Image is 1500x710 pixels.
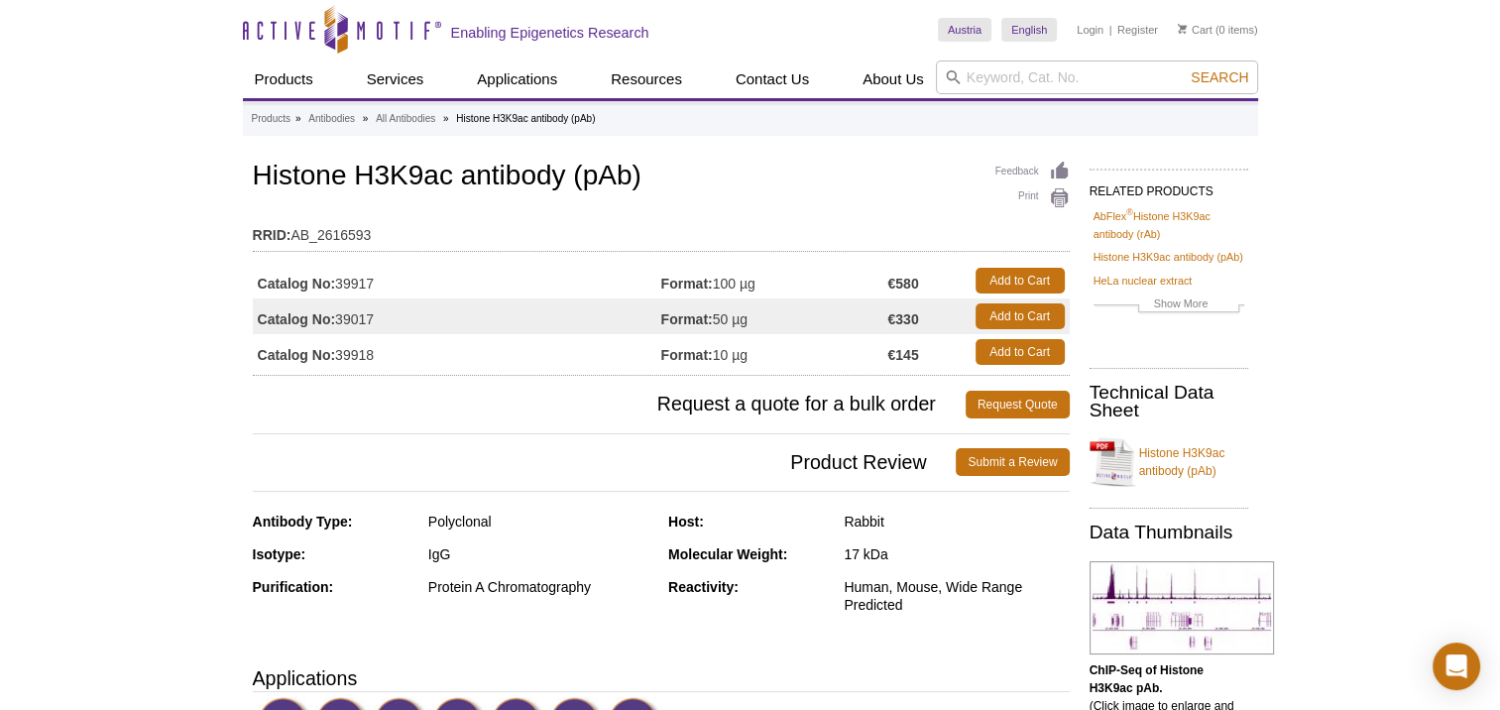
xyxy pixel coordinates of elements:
div: IgG [428,545,653,563]
div: 17 kDa [844,545,1069,563]
li: » [443,113,449,124]
td: 39017 [253,298,661,334]
td: 50 µg [661,298,888,334]
a: Services [355,60,436,98]
strong: Host: [668,514,704,530]
h1: Histone H3K9ac antibody (pAb) [253,161,1070,194]
td: 100 µg [661,263,888,298]
a: Add to Cart [976,339,1065,365]
h2: Data Thumbnails [1090,524,1248,541]
strong: Catalog No: [258,346,336,364]
strong: Format: [661,346,713,364]
strong: Purification: [253,579,334,595]
a: Show More [1094,295,1244,317]
strong: Catalog No: [258,275,336,293]
a: Antibodies [308,110,355,128]
a: Register [1117,23,1158,37]
td: 10 µg [661,334,888,370]
a: Submit a Review [956,448,1069,476]
td: AB_2616593 [253,214,1070,246]
strong: Molecular Weight: [668,546,787,562]
a: Products [252,110,290,128]
a: Resources [599,60,694,98]
a: AbFlex®Histone H3K9ac antibody (rAb) [1094,207,1244,243]
strong: €145 [887,346,918,364]
a: HeLa nuclear extract [1094,272,1193,290]
a: Add to Cart [976,268,1065,294]
span: Request a quote for a bulk order [253,391,966,418]
b: ChIP-Seq of Histone H3K9ac pAb. [1090,663,1204,695]
div: Human, Mouse, Wide Range Predicted [844,578,1069,614]
strong: Catalog No: [258,310,336,328]
a: Print [995,187,1070,209]
strong: Format: [661,275,713,293]
td: 39917 [253,263,661,298]
strong: RRID: [253,226,291,244]
strong: €330 [887,310,918,328]
div: Rabbit [844,513,1069,531]
a: About Us [851,60,936,98]
li: (0 items) [1178,18,1258,42]
li: » [363,113,369,124]
h2: Technical Data Sheet [1090,384,1248,419]
a: Applications [465,60,569,98]
strong: Format: [661,310,713,328]
h2: RELATED PRODUCTS [1090,169,1248,204]
div: Polyclonal [428,513,653,531]
a: Request Quote [966,391,1070,418]
a: Feedback [995,161,1070,182]
strong: Antibody Type: [253,514,353,530]
a: Histone H3K9ac antibody (pAb) [1094,248,1243,266]
li: Histone H3K9ac antibody (pAb) [456,113,595,124]
li: » [295,113,301,124]
strong: Reactivity: [668,579,739,595]
a: All Antibodies [376,110,435,128]
img: Histone H3K9ac antibody (pAb) tested by ChIP-Seq. [1090,561,1274,654]
a: Histone H3K9ac antibody (pAb) [1090,432,1248,492]
a: Austria [938,18,991,42]
a: Login [1077,23,1103,37]
strong: €580 [887,275,918,293]
a: English [1001,18,1057,42]
span: Search [1191,69,1248,85]
h2: Enabling Epigenetics Research [451,24,649,42]
a: Add to Cart [976,303,1065,329]
button: Search [1185,68,1254,86]
input: Keyword, Cat. No. [936,60,1258,94]
span: Product Review [253,448,957,476]
h3: Applications [253,663,1070,693]
td: 39918 [253,334,661,370]
sup: ® [1126,207,1133,217]
a: Contact Us [724,60,821,98]
a: Cart [1178,23,1212,37]
div: Protein A Chromatography [428,578,653,596]
strong: Isotype: [253,546,306,562]
li: | [1109,18,1112,42]
a: Products [243,60,325,98]
div: Open Intercom Messenger [1433,643,1480,690]
img: Your Cart [1178,24,1187,34]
